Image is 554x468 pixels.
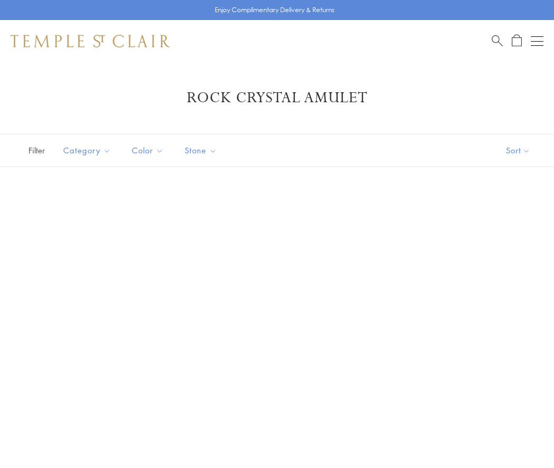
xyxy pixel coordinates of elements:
[127,144,171,157] span: Color
[492,34,503,47] a: Search
[512,34,522,47] a: Open Shopping Bag
[124,139,171,162] button: Color
[179,144,225,157] span: Stone
[177,139,225,162] button: Stone
[531,35,543,47] button: Open navigation
[482,134,554,167] button: Show sort by
[58,144,119,157] span: Category
[215,5,335,15] p: Enjoy Complimentary Delivery & Returns
[11,35,170,47] img: Temple St. Clair
[26,89,528,108] h1: Rock Crystal Amulet
[55,139,119,162] button: Category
